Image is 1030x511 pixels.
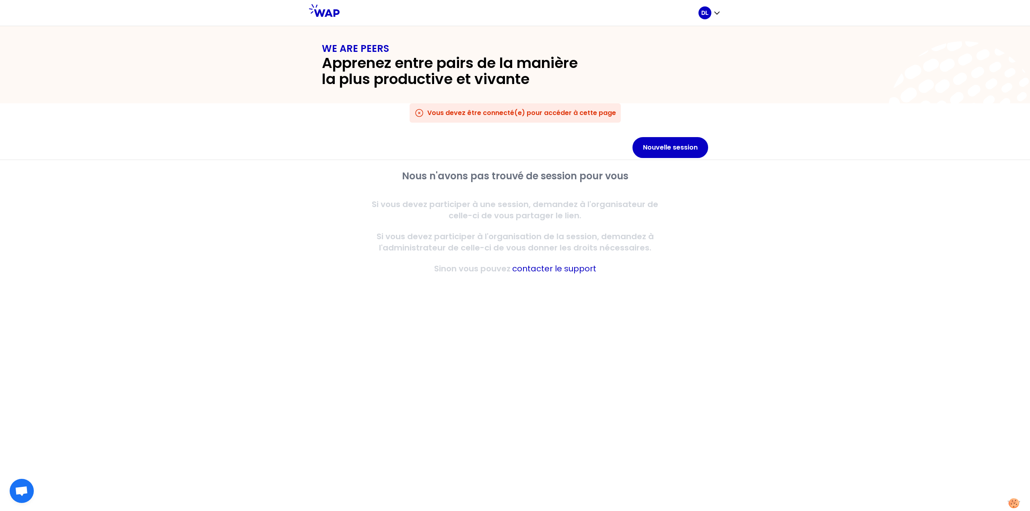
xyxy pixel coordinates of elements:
[698,6,721,19] button: DL
[434,263,511,274] p: Sinon vous pouvez
[360,170,669,183] h2: Nous n'avons pas trouvé de session pour vous
[512,263,596,274] button: contacter le support
[360,199,669,221] p: Si vous devez participer à une session, demandez à l'organisateur de celle-ci de vous partager le...
[701,9,709,17] p: DL
[10,479,34,503] div: Ouvrir le chat
[322,55,592,87] h2: Apprenez entre pairs de la manière la plus productive et vivante
[427,108,616,118] h3: Vous devez être connecté(e) pour accéder à cette page
[322,42,708,55] h1: WE ARE PEERS
[632,137,708,158] button: Nouvelle session
[360,231,669,253] p: Si vous devez participer à l'organisation de la session, demandez à l'administrateur de celle-ci ...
